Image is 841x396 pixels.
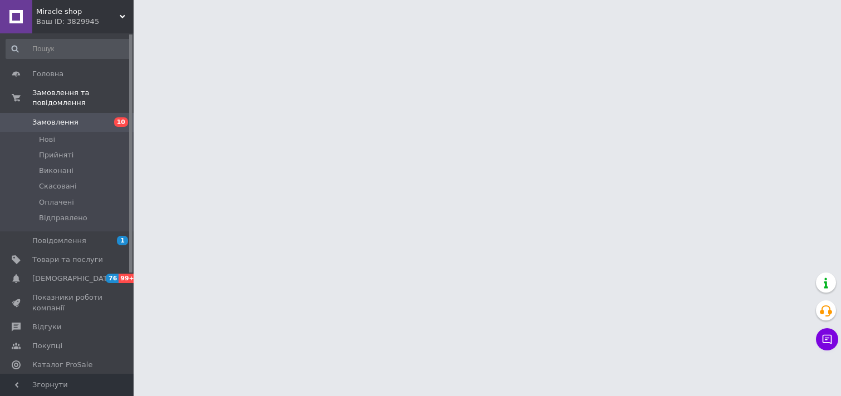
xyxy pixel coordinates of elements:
[119,274,137,283] span: 99+
[114,117,128,127] span: 10
[36,17,134,27] div: Ваш ID: 3829945
[32,293,103,313] span: Показники роботи компанії
[32,88,134,108] span: Замовлення та повідомлення
[32,69,63,79] span: Головна
[32,360,92,370] span: Каталог ProSale
[106,274,119,283] span: 76
[32,255,103,265] span: Товари та послуги
[36,7,120,17] span: Miracle shop
[816,328,838,350] button: Чат з покупцем
[32,322,61,332] span: Відгуки
[32,236,86,246] span: Повідомлення
[39,135,55,145] span: Нові
[32,274,115,284] span: [DEMOGRAPHIC_DATA]
[39,197,74,207] span: Оплачені
[39,181,77,191] span: Скасовані
[39,166,73,176] span: Виконані
[117,236,128,245] span: 1
[32,341,62,351] span: Покупці
[39,150,73,160] span: Прийняті
[6,39,131,59] input: Пошук
[39,213,87,223] span: Відправлено
[32,117,78,127] span: Замовлення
